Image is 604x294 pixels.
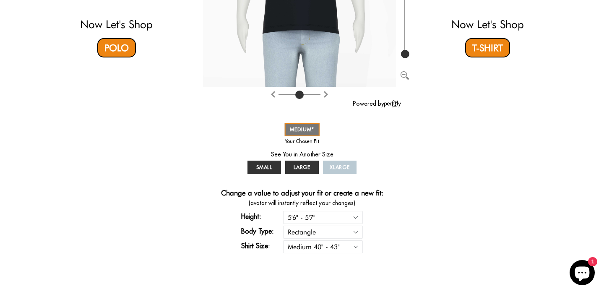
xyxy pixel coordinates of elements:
[203,199,401,208] span: (avatar will instantly reflect your changes)
[285,161,319,174] a: LARGE
[401,70,409,78] button: Zoom out
[241,226,283,236] label: Body Type:
[465,38,510,57] a: T-Shirt
[323,161,357,174] a: XLARGE
[294,164,311,170] span: LARGE
[270,91,276,98] img: Rotate clockwise
[401,71,409,80] img: Zoom out
[241,211,283,221] label: Height:
[567,260,597,287] inbox-online-store-chat: Shopify online store chat
[256,164,273,170] span: SMALL
[80,18,153,31] a: Now Let's Shop
[97,38,136,57] a: Polo
[451,18,524,31] a: Now Let's Shop
[241,241,283,251] label: Shirt Size:
[330,164,350,170] span: XLARGE
[285,123,320,136] a: MEDIUM
[221,189,383,199] h4: Change a value to adjust your fit or create a new fit:
[323,91,329,98] img: Rotate counter clockwise
[353,100,401,107] a: Powered by
[384,100,401,107] img: perfitly-logo_73ae6c82-e2e3-4a36-81b1-9e913f6ac5a1.png
[247,161,281,174] a: SMALL
[323,89,329,99] button: Rotate counter clockwise
[270,89,276,99] button: Rotate clockwise
[290,126,315,133] span: MEDIUM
